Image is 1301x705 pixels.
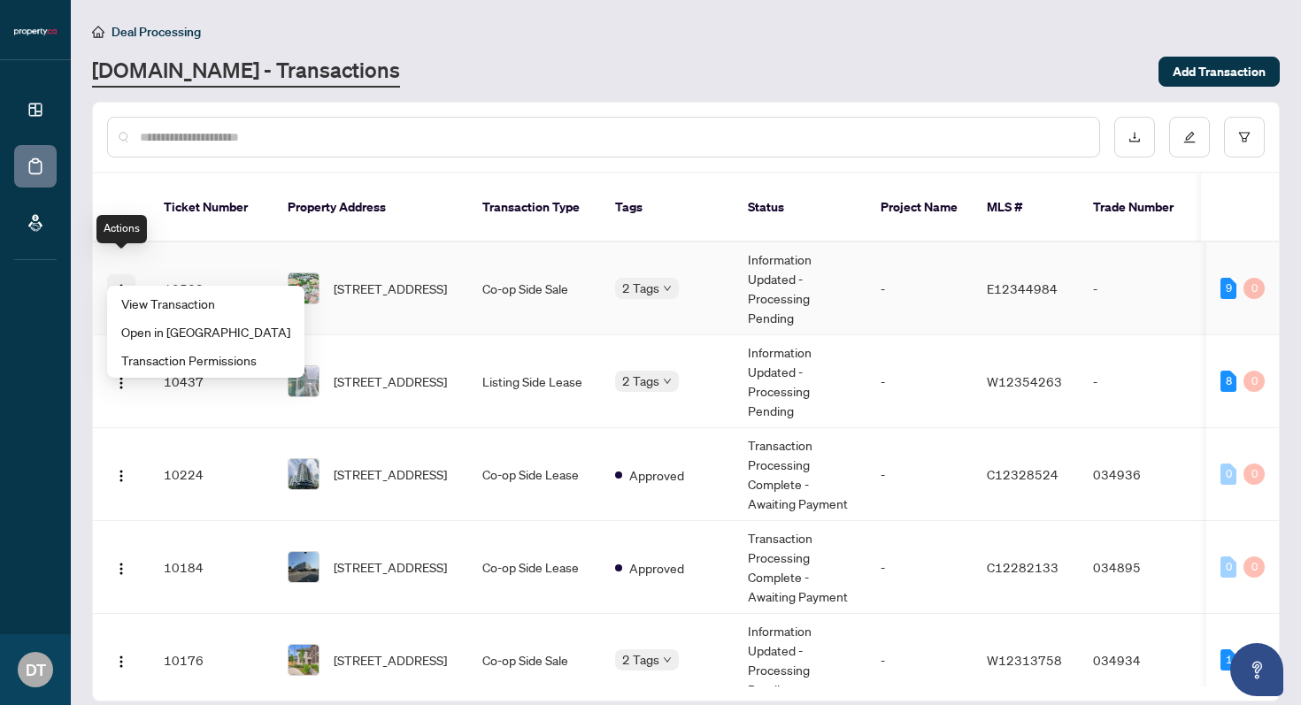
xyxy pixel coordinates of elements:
[1220,556,1236,578] div: 0
[1079,428,1203,521] td: 034936
[1114,117,1155,157] button: download
[107,274,135,303] button: Logo
[114,469,128,483] img: Logo
[629,465,684,485] span: Approved
[866,242,973,335] td: -
[289,552,319,582] img: thumbnail-img
[601,173,734,242] th: Tags
[1220,464,1236,485] div: 0
[334,464,447,484] span: [STREET_ADDRESS]
[121,322,290,341] span: Open in [GEOGRAPHIC_DATA]
[1220,371,1236,392] div: 8
[150,173,273,242] th: Ticket Number
[150,335,273,428] td: 10437
[112,24,201,40] span: Deal Processing
[866,428,973,521] td: -
[1243,371,1265,392] div: 0
[622,649,659,670] span: 2 Tags
[1079,242,1203,335] td: -
[121,294,290,313] span: View Transaction
[334,372,447,391] span: [STREET_ADDRESS]
[114,655,128,669] img: Logo
[734,242,866,335] td: Information Updated - Processing Pending
[1230,643,1283,696] button: Open asap
[1243,464,1265,485] div: 0
[1220,278,1236,299] div: 9
[622,371,659,391] span: 2 Tags
[150,242,273,335] td: 10538
[973,173,1079,242] th: MLS #
[92,56,400,88] a: [DOMAIN_NAME] - Transactions
[121,350,290,370] span: Transaction Permissions
[987,466,1059,482] span: C12328524
[289,645,319,675] img: thumbnail-img
[289,273,319,303] img: thumbnail-img
[273,173,468,242] th: Property Address
[866,521,973,614] td: -
[107,367,135,395] button: Logo
[289,459,319,489] img: thumbnail-img
[1079,521,1203,614] td: 034895
[1183,131,1196,143] span: edit
[1159,57,1280,87] button: Add Transaction
[622,278,659,298] span: 2 Tags
[1128,131,1141,143] span: download
[334,557,447,577] span: [STREET_ADDRESS]
[96,215,147,243] div: Actions
[334,279,447,298] span: [STREET_ADDRESS]
[629,558,684,578] span: Approved
[114,562,128,576] img: Logo
[734,173,866,242] th: Status
[1220,649,1236,671] div: 1
[734,335,866,428] td: Information Updated - Processing Pending
[987,373,1062,389] span: W12354263
[114,376,128,390] img: Logo
[1243,556,1265,578] div: 0
[734,521,866,614] td: Transaction Processing Complete - Awaiting Payment
[92,26,104,38] span: home
[334,650,447,670] span: [STREET_ADDRESS]
[663,284,672,293] span: down
[107,553,135,581] button: Logo
[107,646,135,674] button: Logo
[866,173,973,242] th: Project Name
[866,335,973,428] td: -
[987,280,1058,296] span: E12344984
[114,283,128,297] img: Logo
[1079,173,1203,242] th: Trade Number
[663,655,672,664] span: down
[1079,335,1203,428] td: -
[468,428,601,521] td: Co-op Side Lease
[468,242,601,335] td: Co-op Side Sale
[289,366,319,396] img: thumbnail-img
[663,377,672,386] span: down
[150,428,273,521] td: 10224
[1173,57,1266,86] span: Add Transaction
[150,521,273,614] td: 10184
[987,652,1062,668] span: W12313758
[26,657,46,682] span: DT
[987,559,1059,575] span: C12282133
[468,335,601,428] td: Listing Side Lease
[468,173,601,242] th: Transaction Type
[468,521,601,614] td: Co-op Side Lease
[1169,117,1210,157] button: edit
[1238,131,1251,143] span: filter
[14,27,57,37] img: logo
[1224,117,1265,157] button: filter
[107,460,135,488] button: Logo
[734,428,866,521] td: Transaction Processing Complete - Awaiting Payment
[1243,278,1265,299] div: 0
